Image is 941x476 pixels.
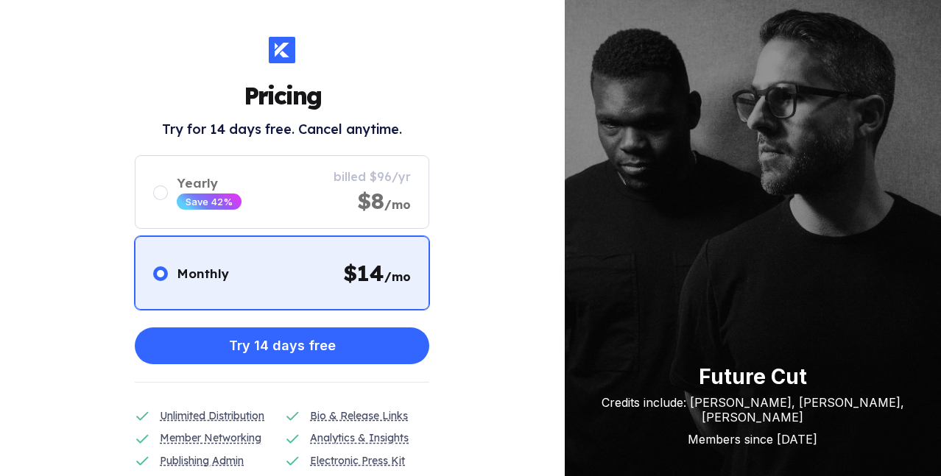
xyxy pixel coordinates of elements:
[162,121,402,138] h2: Try for 14 days free. Cancel anytime.
[343,259,411,287] div: $ 14
[135,327,429,364] button: Try 14 days free
[594,432,912,447] div: Members since [DATE]
[384,197,411,212] span: /mo
[310,452,405,469] div: Electronic Press Kit
[177,175,242,191] div: Yearly
[160,430,261,446] div: Member Networking
[334,169,411,184] div: billed $96/yr
[357,187,411,215] div: $8
[384,269,411,284] span: /mo
[244,81,321,110] h1: Pricing
[594,364,912,389] div: Future Cut
[594,395,912,425] div: Credits include: [PERSON_NAME], [PERSON_NAME], [PERSON_NAME]
[310,430,409,446] div: Analytics & Insights
[310,408,408,424] div: Bio & Release Links
[160,408,264,424] div: Unlimited Distribution
[229,331,336,360] div: Try 14 days free
[177,266,229,281] div: Monthly
[160,452,244,469] div: Publishing Admin
[186,196,233,207] div: Save 42%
